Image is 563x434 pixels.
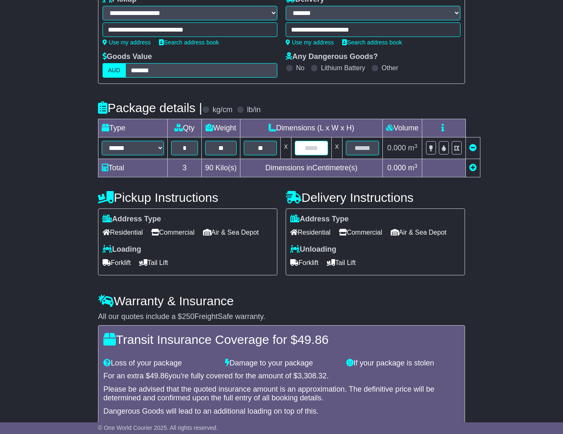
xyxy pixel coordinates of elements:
[103,226,143,239] span: Residential
[98,101,202,115] h4: Package details |
[408,144,418,152] span: m
[414,163,418,169] sup: 3
[414,143,418,149] sup: 3
[98,424,218,431] span: © One World Courier 2025. All rights reserved.
[321,64,365,72] label: Lithium Battery
[98,119,168,137] td: Type
[103,407,460,416] div: Dangerous Goods will lead to an additional loading on top of this.
[240,119,383,137] td: Dimensions (L x W x H)
[202,119,240,137] td: Weight
[182,312,194,321] span: 250
[103,245,141,254] label: Loading
[203,226,259,239] span: Air & Sea Depot
[139,256,168,269] span: Tail Lift
[408,164,418,172] span: m
[103,39,151,46] a: Use my address
[339,226,382,239] span: Commercial
[342,39,402,46] a: Search address book
[103,372,460,381] div: For an extra $ you're fully covered for the amount of $ .
[286,191,465,204] h4: Delivery Instructions
[286,39,334,46] a: Use my address
[382,64,398,72] label: Other
[332,137,343,159] td: x
[290,226,330,239] span: Residential
[103,63,126,78] label: AUD
[151,226,194,239] span: Commercial
[98,312,465,321] div: All our quotes include a $ FreightSafe warranty.
[98,159,168,177] td: Total
[327,256,356,269] span: Tail Lift
[103,256,131,269] span: Forklift
[387,144,406,152] span: 0.000
[296,64,304,72] label: No
[168,119,202,137] td: Qty
[103,385,460,403] div: Please be advised that the quoted insurance amount is an approximation. The definitive price will...
[98,191,277,204] h4: Pickup Instructions
[342,359,464,368] div: If your package is stolen
[150,372,169,380] span: 49.86
[281,137,291,159] td: x
[297,333,328,346] span: 49.86
[159,39,219,46] a: Search address book
[103,333,460,346] h4: Transit Insurance Coverage for $
[205,164,213,172] span: 90
[383,119,422,137] td: Volume
[202,159,240,177] td: Kilo(s)
[469,144,477,152] a: Remove this item
[290,245,336,254] label: Unloading
[168,159,202,177] td: 3
[221,359,343,368] div: Damage to your package
[99,359,221,368] div: Loss of your package
[387,164,406,172] span: 0.000
[240,159,383,177] td: Dimensions in Centimetre(s)
[103,52,152,61] label: Goods Value
[290,215,349,224] label: Address Type
[213,105,233,115] label: kg/cm
[469,164,477,172] a: Add new item
[391,226,447,239] span: Air & Sea Depot
[286,52,378,61] label: Any Dangerous Goods?
[298,372,327,380] span: 3,308.32
[103,215,161,224] label: Address Type
[290,256,318,269] span: Forklift
[247,105,261,115] label: lb/in
[98,294,465,308] h4: Warranty & Insurance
